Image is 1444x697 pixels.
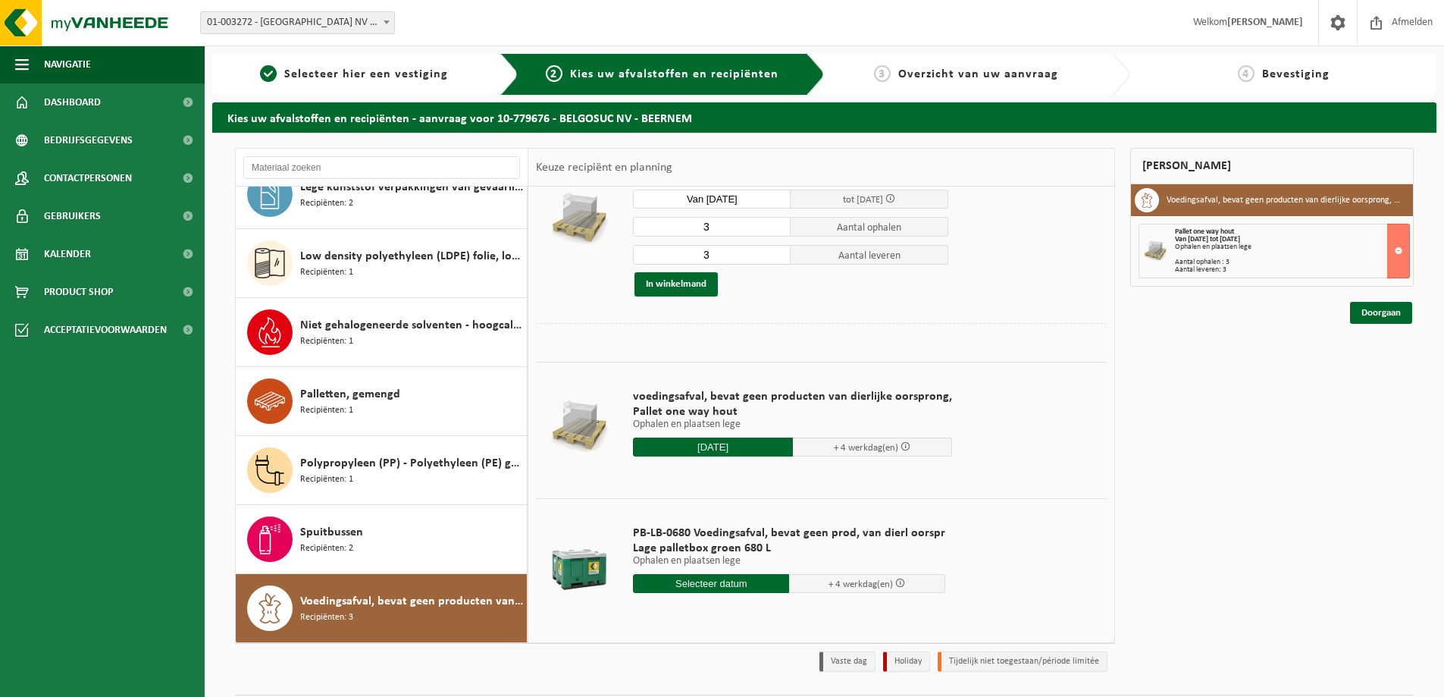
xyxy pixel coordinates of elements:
[1175,235,1240,243] strong: Van [DATE] tot [DATE]
[938,651,1107,672] li: Tijdelijk niet toegestaan/période limitée
[300,247,523,265] span: Low density polyethyleen (LDPE) folie, los, naturel/gekleurd (80/20)
[300,473,353,487] span: Recipiënten: 1
[1350,302,1412,324] a: Doorgaan
[236,505,528,574] button: Spuitbussen Recipiënten: 2
[1238,65,1254,82] span: 4
[819,651,875,672] li: Vaste dag
[201,12,394,33] span: 01-003272 - BELGOSUC NV - BEERNEM
[633,404,952,419] span: Pallet one way hout
[1227,17,1303,28] strong: [PERSON_NAME]
[300,611,353,625] span: Recipiënten: 3
[1175,259,1409,266] div: Aantal ophalen : 3
[44,159,132,197] span: Contactpersonen
[898,68,1058,80] span: Overzicht van uw aanvraag
[300,542,353,556] span: Recipiënten: 2
[300,178,523,196] span: Lege kunststof verpakkingen van gevaarlijke stoffen
[212,102,1436,132] h2: Kies uw afvalstoffen en recipiënten - aanvraag voor 10-779676 - BELGOSUC NV - BEERNEM
[300,454,523,473] span: Polypropyleen (PP) - Polyethyleen (PE) gemengd, hard, gekleurd
[44,197,101,235] span: Gebruikers
[1262,68,1330,80] span: Bevestiging
[633,438,793,457] input: Selecteer datum
[300,403,353,418] span: Recipiënten: 1
[236,574,528,642] button: Voedingsafval, bevat geen producten van dierlijke oorsprong, gemengde verpakking (exclusief glas)...
[834,443,898,453] span: + 4 werkdag(en)
[300,316,523,334] span: Niet gehalogeneerde solventen - hoogcalorisch in kleinverpakking
[44,235,91,273] span: Kalender
[220,65,488,83] a: 1Selecteer hier een vestiging
[828,579,893,589] span: + 4 werkdag(en)
[236,367,528,436] button: Palletten, gemengd Recipiënten: 1
[236,298,528,367] button: Niet gehalogeneerde solventen - hoogcalorisch in kleinverpakking Recipiënten: 1
[300,265,353,280] span: Recipiënten: 1
[260,65,277,82] span: 1
[1175,228,1234,236] span: Pallet one way hout
[633,389,952,404] span: voedingsafval, bevat geen producten van dierlijke oorsprong,
[883,651,930,672] li: Holiday
[284,68,448,80] span: Selecteer hier een vestiging
[546,65,562,82] span: 2
[300,334,353,349] span: Recipiënten: 1
[1130,148,1414,184] div: [PERSON_NAME]
[236,229,528,298] button: Low density polyethyleen (LDPE) folie, los, naturel/gekleurd (80/20) Recipiënten: 1
[633,190,791,209] input: Selecteer datum
[200,11,395,34] span: 01-003272 - BELGOSUC NV - BEERNEM
[633,541,945,556] span: Lage palletbox groen 680 L
[300,196,353,211] span: Recipiënten: 2
[44,311,167,349] span: Acceptatievoorwaarden
[1175,243,1409,251] div: Ophalen en plaatsen lege
[44,121,133,159] span: Bedrijfsgegevens
[44,273,113,311] span: Product Shop
[633,526,945,541] span: PB-LB-0680 Voedingsafval, bevat geen prod, van dierl oorspr
[300,592,523,611] span: Voedingsafval, bevat geen producten van dierlijke oorsprong, gemengde verpakking (exclusief glas)
[843,195,883,205] span: tot [DATE]
[633,419,952,430] p: Ophalen en plaatsen lege
[570,68,778,80] span: Kies uw afvalstoffen en recipiënten
[44,46,91,83] span: Navigatie
[528,149,680,187] div: Keuze recipiënt en planning
[874,65,891,82] span: 3
[791,245,948,265] span: Aantal leveren
[243,156,520,179] input: Materiaal zoeken
[1175,266,1409,274] div: Aantal leveren: 3
[1167,188,1402,212] h3: Voedingsafval, bevat geen producten van dierlijke oorsprong, gemengde verpakking (exclusief glas)
[634,272,718,297] button: In winkelmand
[300,523,363,542] span: Spuitbussen
[236,160,528,229] button: Lege kunststof verpakkingen van gevaarlijke stoffen Recipiënten: 2
[236,436,528,505] button: Polypropyleen (PP) - Polyethyleen (PE) gemengd, hard, gekleurd Recipiënten: 1
[44,83,101,121] span: Dashboard
[300,385,400,403] span: Palletten, gemengd
[791,217,948,237] span: Aantal ophalen
[633,574,789,593] input: Selecteer datum
[633,556,945,567] p: Ophalen en plaatsen lege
